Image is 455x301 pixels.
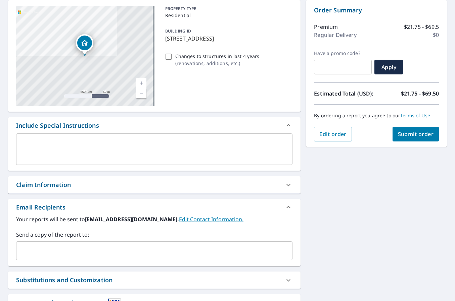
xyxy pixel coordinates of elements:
[314,127,352,141] button: Edit order
[16,276,112,285] div: Substitutions and Customization
[314,23,338,31] p: Premium
[393,127,439,141] button: Submit order
[85,216,179,223] b: [EMAIL_ADDRESS][DOMAIN_NAME].
[136,88,146,98] a: Current Level 17, Zoom Out
[16,231,292,239] label: Send a copy of the report to:
[314,6,439,15] p: Order Summary
[179,216,243,223] a: EditContactInfo
[8,117,301,133] div: Include Special Instructions
[175,53,260,60] p: Changes to structures in last 4 years
[314,113,439,119] p: By ordering a report you agree to our
[8,199,301,215] div: Email Recipients
[319,130,347,138] span: Edit order
[16,121,99,130] div: Include Special Instructions
[314,50,372,56] label: Have a promo code?
[16,215,292,223] label: Your reports will be sent to
[16,203,65,212] div: Email Recipients
[8,176,301,193] div: Claim Information
[165,28,191,34] p: BUILDING ID
[374,60,403,74] button: Apply
[165,35,290,43] p: [STREET_ADDRESS]
[314,31,356,39] p: Regular Delivery
[165,6,290,12] p: PROPERTY TYPE
[8,272,301,289] div: Substitutions and Customization
[380,63,398,71] span: Apply
[76,34,93,55] div: Dropped pin, building 1, Residential property, 6477 Buena Vista Dr Newark, CA 94560
[401,89,439,98] p: $21.75 - $69.50
[136,78,146,88] a: Current Level 17, Zoom In
[175,60,260,67] p: ( renovations, additions, etc. )
[404,23,439,31] p: $21.75 - $69.5
[165,12,290,19] p: Residential
[314,89,376,98] p: Estimated Total (USD):
[400,112,430,119] a: Terms of Use
[16,180,71,189] div: Claim Information
[398,130,434,138] span: Submit order
[433,31,439,39] p: $0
